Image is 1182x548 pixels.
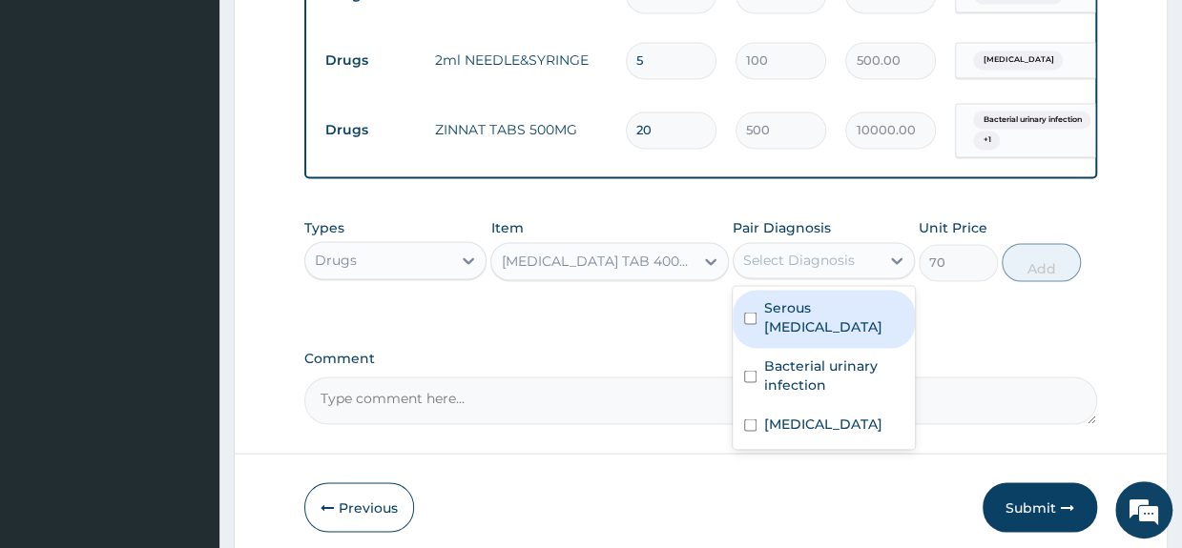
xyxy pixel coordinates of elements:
[764,297,903,335] label: Serous [MEDICAL_DATA]
[973,51,1063,70] span: [MEDICAL_DATA]
[425,111,616,149] td: ZINNAT TABS 500MG
[501,252,695,271] div: [MEDICAL_DATA] TAB 400MG
[983,482,1097,532] button: Submit
[733,218,831,237] label: Pair Diagnosis
[304,220,344,236] label: Types
[743,251,855,270] div: Select Diagnosis
[10,355,363,421] textarea: Type your message and hit 'Enter'
[490,218,523,237] label: Item
[764,355,903,394] label: Bacterial urinary infection
[919,218,987,237] label: Unit Price
[973,111,1090,130] span: Bacterial urinary infection
[99,107,321,132] div: Chat with us now
[315,251,357,270] div: Drugs
[973,131,1000,150] span: + 1
[313,10,359,55] div: Minimize live chat window
[304,350,1096,366] label: Comment
[35,95,77,143] img: d_794563401_company_1708531726252_794563401
[316,112,425,148] td: Drugs
[111,157,263,350] span: We're online!
[316,43,425,78] td: Drugs
[425,41,616,79] td: 2ml NEEDLE&SYRINGE
[304,482,414,532] button: Previous
[1002,243,1081,281] button: Add
[764,414,882,433] label: [MEDICAL_DATA]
